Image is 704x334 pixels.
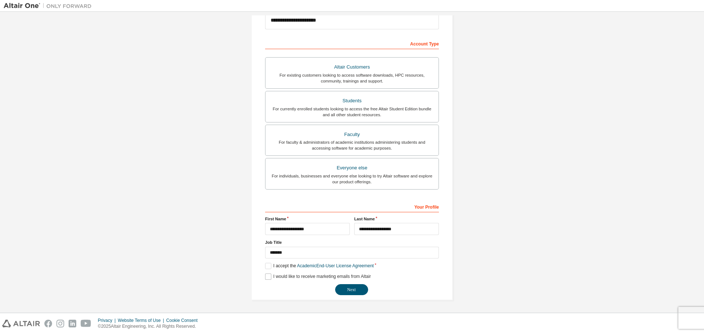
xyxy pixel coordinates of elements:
[354,216,439,222] label: Last Name
[335,284,368,295] button: Next
[265,263,374,269] label: I accept the
[265,201,439,212] div: Your Profile
[270,163,434,173] div: Everyone else
[270,62,434,72] div: Altair Customers
[270,106,434,118] div: For currently enrolled students looking to access the free Altair Student Edition bundle and all ...
[118,318,166,323] div: Website Terms of Use
[270,96,434,106] div: Students
[98,318,118,323] div: Privacy
[4,2,95,10] img: Altair One
[81,320,91,327] img: youtube.svg
[297,263,374,268] a: Academic End-User License Agreement
[270,173,434,185] div: For individuals, businesses and everyone else looking to try Altair software and explore our prod...
[56,320,64,327] img: instagram.svg
[265,274,371,280] label: I would like to receive marketing emails from Altair
[98,323,202,330] p: © 2025 Altair Engineering, Inc. All Rights Reserved.
[69,320,76,327] img: linkedin.svg
[265,37,439,49] div: Account Type
[2,320,40,327] img: altair_logo.svg
[270,72,434,84] div: For existing customers looking to access software downloads, HPC resources, community, trainings ...
[166,318,202,323] div: Cookie Consent
[265,216,350,222] label: First Name
[265,239,439,245] label: Job Title
[270,129,434,140] div: Faculty
[270,139,434,151] div: For faculty & administrators of academic institutions administering students and accessing softwa...
[44,320,52,327] img: facebook.svg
